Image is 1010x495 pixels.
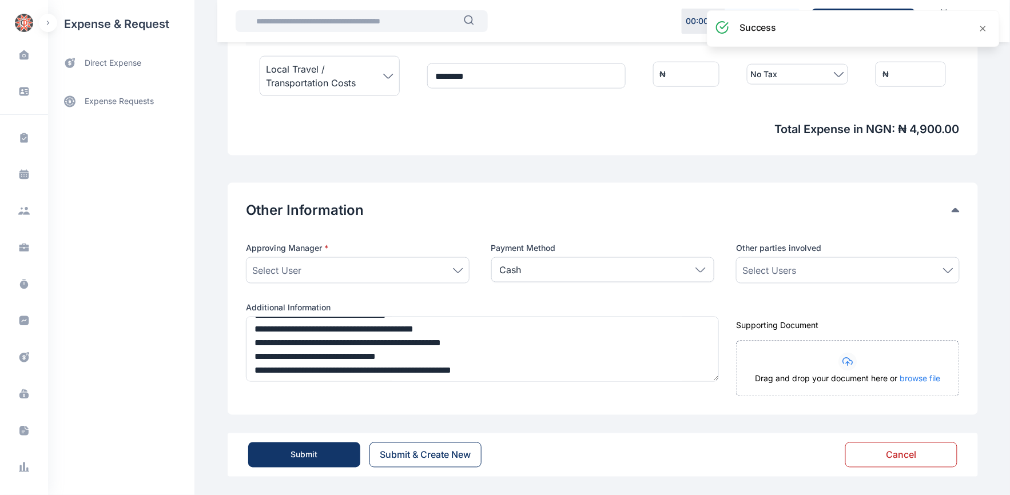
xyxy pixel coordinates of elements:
div: Submit [291,449,318,461]
button: Submit [248,442,360,468]
span: browse file [900,374,941,384]
span: Local Travel / Transportation Costs [266,62,383,90]
div: ₦ [882,69,889,80]
span: Select User [252,264,301,277]
p: 00 : 00 : 00 [686,15,721,27]
div: expense requests [48,78,194,115]
button: Other Information [246,201,952,219]
label: Additional Information [246,302,714,313]
a: direct expense [48,48,194,78]
span: Select Users [742,264,796,277]
div: Other Information [246,201,960,219]
span: direct expense [85,57,141,69]
div: Supporting Document [736,320,960,332]
a: Calendar [925,4,964,38]
div: ₦ [660,69,666,80]
button: Cancel [845,442,957,468]
span: Approving Manager [246,242,328,254]
label: Payment Method [491,242,715,254]
p: Cash [500,263,522,277]
button: Submit & Create New [369,442,482,468]
a: expense requests [48,87,194,115]
span: Total Expense in NGN : ₦ 4,900.00 [246,121,960,137]
div: Drag and drop your document here or [737,373,959,396]
span: Other parties involved [736,242,821,254]
span: No Tax [751,67,778,81]
h3: success [739,21,777,34]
